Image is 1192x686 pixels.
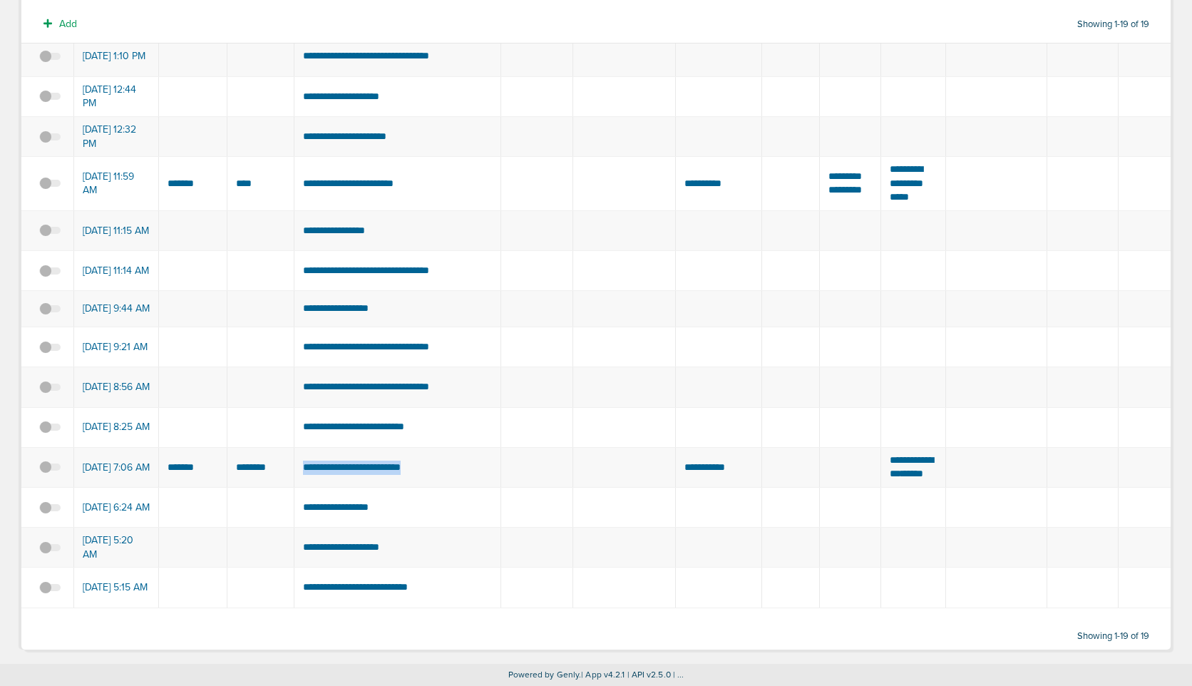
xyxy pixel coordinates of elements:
span: | API v2.5.0 [627,670,671,680]
td: [DATE] 8:25 AM [74,407,159,447]
span: Add [59,18,77,30]
td: [DATE] 9:21 AM [74,327,159,367]
td: [DATE] 11:14 AM [74,251,159,291]
span: | ... [673,670,684,680]
span: | App v4.2.1 [581,670,625,680]
span: Showing 1-19 of 19 [1077,19,1149,31]
span: Showing 1-19 of 19 [1077,630,1149,643]
button: Add [36,14,85,34]
td: [DATE] 9:44 AM [74,291,159,327]
td: [DATE] 11:15 AM [74,210,159,250]
td: [DATE] 11:59 AM [74,157,159,211]
td: [DATE] 5:20 AM [74,528,159,568]
td: [DATE] 12:32 PM [74,116,159,156]
td: [DATE] 7:06 AM [74,447,159,487]
td: [DATE] 12:44 PM [74,76,159,116]
td: [DATE] 8:56 AM [74,367,159,407]
td: [DATE] 1:10 PM [74,36,159,76]
td: [DATE] 5:15 AM [74,568,159,608]
td: [DATE] 6:24 AM [74,488,159,528]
